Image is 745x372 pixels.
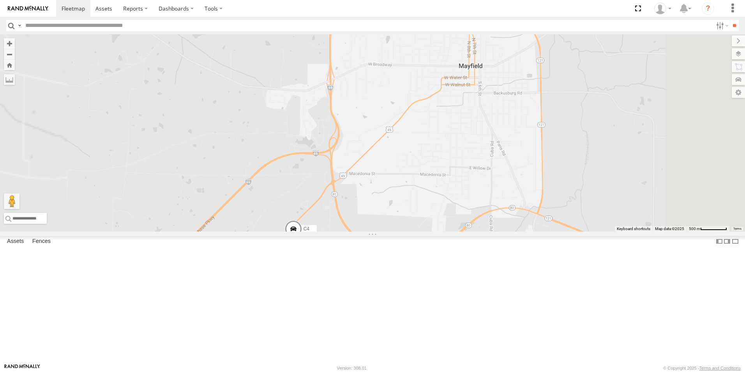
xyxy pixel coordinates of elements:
label: Map Settings [732,87,745,98]
label: Hide Summary Table [731,236,739,247]
button: Keyboard shortcuts [617,226,650,232]
button: Zoom in [4,38,15,49]
label: Search Filter Options [713,20,730,31]
a: Terms and Conditions [699,366,741,370]
span: C4 [304,226,309,232]
span: 500 m [689,227,700,231]
button: Drag Pegman onto the map to open Street View [4,193,19,209]
button: Zoom out [4,49,15,60]
div: © Copyright 2025 - [663,366,741,370]
label: Assets [3,236,28,247]
label: Fences [28,236,55,247]
i: ? [702,2,714,15]
span: Map data ©2025 [655,227,684,231]
label: Dock Summary Table to the Left [715,236,723,247]
label: Search Query [16,20,23,31]
a: Terms (opens in new tab) [733,227,741,230]
a: Visit our Website [4,364,40,372]
label: Dock Summary Table to the Right [723,236,731,247]
div: Version: 308.01 [337,366,367,370]
button: Zoom Home [4,60,15,70]
button: Map Scale: 500 m per 65 pixels [687,226,729,232]
div: CHRIS BOREN [651,3,674,14]
img: rand-logo.svg [8,6,48,11]
label: Measure [4,74,15,85]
